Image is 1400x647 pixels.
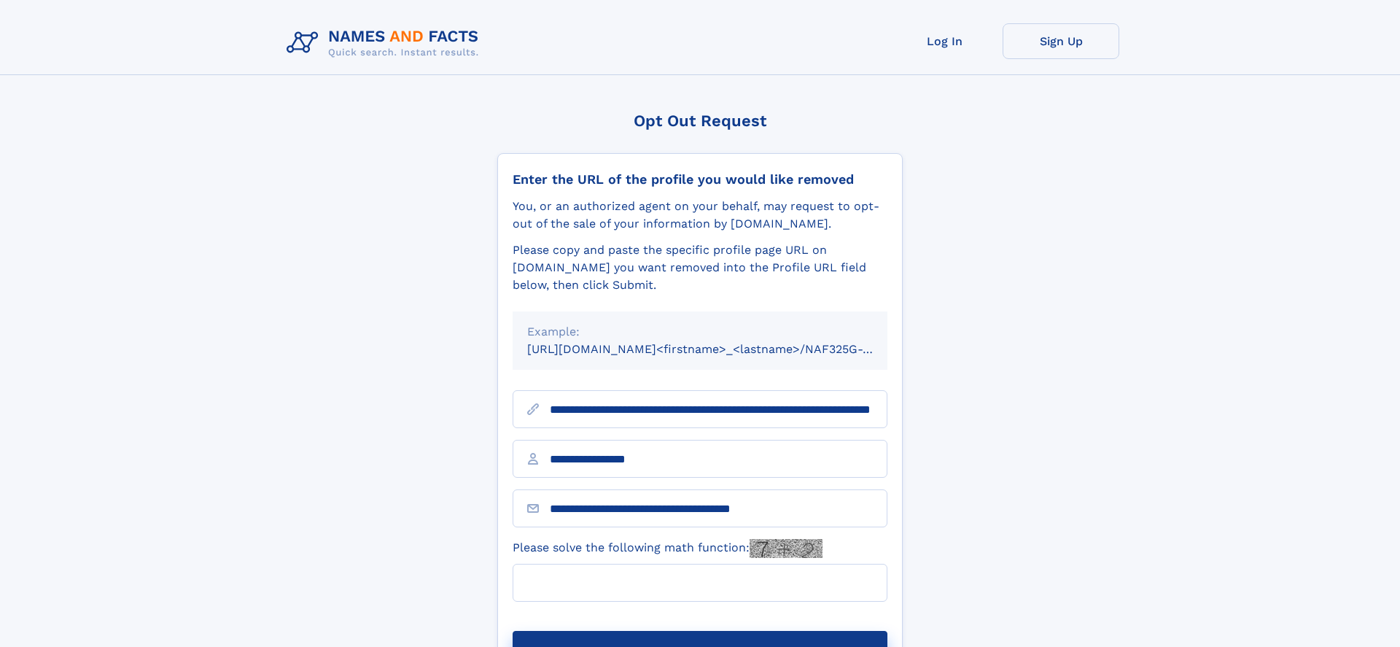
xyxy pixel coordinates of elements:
[886,23,1003,59] a: Log In
[527,342,915,356] small: [URL][DOMAIN_NAME]<firstname>_<lastname>/NAF325G-xxxxxxxx
[513,241,887,294] div: Please copy and paste the specific profile page URL on [DOMAIN_NAME] you want removed into the Pr...
[513,539,822,558] label: Please solve the following math function:
[497,112,903,130] div: Opt Out Request
[527,323,873,341] div: Example:
[513,198,887,233] div: You, or an authorized agent on your behalf, may request to opt-out of the sale of your informatio...
[1003,23,1119,59] a: Sign Up
[513,171,887,187] div: Enter the URL of the profile you would like removed
[281,23,491,63] img: Logo Names and Facts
